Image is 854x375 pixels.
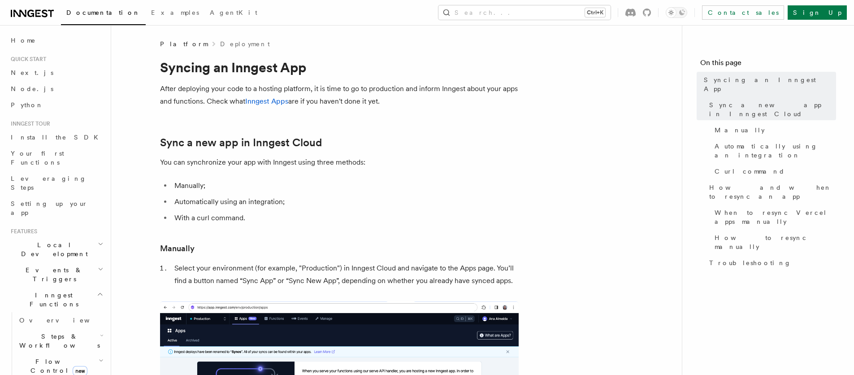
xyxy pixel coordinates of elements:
[7,266,98,283] span: Events & Triggers
[711,138,836,163] a: Automatically using an integration
[7,262,105,287] button: Events & Triggers
[66,9,140,16] span: Documentation
[715,167,785,176] span: Curl command
[7,97,105,113] a: Python
[160,83,519,108] p: After deploying your code to a hosting platform, it is time to go to production and inform Innges...
[245,97,288,105] a: Inngest Apps
[709,258,791,267] span: Troubleshooting
[585,8,605,17] kbd: Ctrl+K
[204,3,263,24] a: AgentKit
[709,183,836,201] span: How and when to resync an app
[700,57,836,72] h4: On this page
[7,237,105,262] button: Local Development
[16,357,99,375] span: Flow Control
[715,208,836,226] span: When to resync Vercel apps manually
[220,39,270,48] a: Deployment
[151,9,199,16] span: Examples
[711,163,836,179] a: Curl command
[7,120,50,127] span: Inngest tour
[16,312,105,328] a: Overview
[7,56,46,63] span: Quick start
[709,100,836,118] span: Sync a new app in Inngest Cloud
[11,36,36,45] span: Home
[715,126,765,135] span: Manually
[172,212,519,224] li: With a curl command.
[438,5,611,20] button: Search...Ctrl+K
[706,255,836,271] a: Troubleshooting
[11,85,53,92] span: Node.js
[11,69,53,76] span: Next.js
[160,59,519,75] h1: Syncing an Inngest App
[11,134,104,141] span: Install the SDK
[666,7,687,18] button: Toggle dark mode
[704,75,836,93] span: Syncing an Inngest App
[172,196,519,208] li: Automatically using an integration;
[715,233,836,251] span: How to resync manually
[146,3,204,24] a: Examples
[11,175,87,191] span: Leveraging Steps
[172,262,519,287] li: Select your environment (for example, "Production") in Inngest Cloud and navigate to the Apps pag...
[7,145,105,170] a: Your first Functions
[210,9,257,16] span: AgentKit
[172,179,519,192] li: Manually;
[788,5,847,20] a: Sign Up
[160,242,195,255] a: Manually
[706,179,836,205] a: How and when to resync an app
[11,150,64,166] span: Your first Functions
[7,287,105,312] button: Inngest Functions
[711,122,836,138] a: Manually
[715,142,836,160] span: Automatically using an integration
[711,205,836,230] a: When to resync Vercel apps manually
[61,3,146,25] a: Documentation
[16,328,105,353] button: Steps & Workflows
[16,332,100,350] span: Steps & Workflows
[7,291,97,309] span: Inngest Functions
[7,129,105,145] a: Install the SDK
[7,240,98,258] span: Local Development
[7,196,105,221] a: Setting up your app
[700,72,836,97] a: Syncing an Inngest App
[702,5,784,20] a: Contact sales
[160,156,519,169] p: You can synchronize your app with Inngest using three methods:
[706,97,836,122] a: Sync a new app in Inngest Cloud
[160,136,322,149] a: Sync a new app in Inngest Cloud
[7,170,105,196] a: Leveraging Steps
[7,228,37,235] span: Features
[7,81,105,97] a: Node.js
[711,230,836,255] a: How to resync manually
[160,39,208,48] span: Platform
[11,200,88,216] span: Setting up your app
[11,101,43,109] span: Python
[7,65,105,81] a: Next.js
[19,317,112,324] span: Overview
[7,32,105,48] a: Home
